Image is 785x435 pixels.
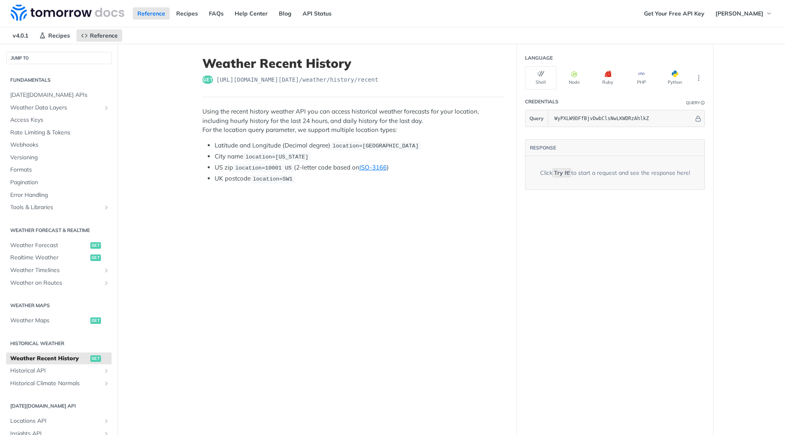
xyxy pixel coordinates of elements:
[711,7,777,20] button: [PERSON_NAME]
[215,163,504,172] li: US zip (2-letter code based on )
[204,7,228,20] a: FAQs
[103,105,110,111] button: Show subpages for Weather Data Layers
[695,74,702,82] svg: More ellipsis
[330,142,421,150] code: location=[GEOGRAPHIC_DATA]
[10,417,101,425] span: Locations API
[10,355,88,363] span: Weather Recent History
[90,32,118,39] span: Reference
[103,267,110,274] button: Show subpages for Weather Timelines
[6,402,112,410] h2: [DATE][DOMAIN_NAME] API
[6,176,112,189] a: Pagination
[90,254,101,261] span: get
[6,201,112,214] a: Tools & LibrariesShow subpages for Tools & Libraries
[10,154,110,162] span: Versioning
[11,4,124,21] img: Tomorrow.io Weather API Docs
[6,377,112,390] a: Historical Climate NormalsShow subpages for Historical Climate Normals
[558,66,590,89] button: Node
[693,72,705,84] button: More Languages
[659,66,691,89] button: Python
[10,379,101,388] span: Historical Climate Normals
[10,141,110,149] span: Webhooks
[6,76,112,84] h2: Fundamentals
[6,302,112,309] h2: Weather Maps
[6,252,112,264] a: Realtime Weatherget
[10,91,110,99] span: [DATE][DOMAIN_NAME] APIs
[6,139,112,151] a: Webhooks
[243,153,311,161] code: location=[US_STATE]
[10,104,101,112] span: Weather Data Layers
[10,317,88,325] span: Weather Maps
[701,101,705,105] i: Information
[6,152,112,164] a: Versioning
[10,241,88,250] span: Weather Forecast
[90,317,101,324] span: get
[6,89,112,101] a: [DATE][DOMAIN_NAME] APIs
[76,29,122,42] a: Reference
[202,76,213,84] span: get
[6,264,112,277] a: Weather TimelinesShow subpages for Weather Timelines
[525,54,553,62] div: Language
[10,129,110,137] span: Rate Limiting & Tokens
[202,107,504,135] p: Using the recent history weather API you can access historical weather forecasts for your locatio...
[6,352,112,365] a: Weather Recent Historyget
[6,189,112,201] a: Error Handling
[525,110,548,127] button: Query
[686,100,700,106] div: Query
[215,141,504,150] li: Latitude and Longitude (Decimal degree)
[10,178,110,187] span: Pagination
[202,56,504,71] h1: Weather Recent History
[639,7,709,20] a: Get Your Free API Key
[6,365,112,377] a: Historical APIShow subpages for Historical API
[686,100,705,106] div: QueryInformation
[529,115,544,122] span: Query
[10,254,88,262] span: Realtime Weather
[6,340,112,347] h2: Historical Weather
[6,415,112,427] a: Locations APIShow subpages for Locations API
[8,29,33,42] span: v4.0.1
[529,144,556,152] button: RESPONSE
[48,32,70,39] span: Recipes
[103,380,110,387] button: Show subpages for Historical Climate Normals
[6,52,112,64] button: JUMP TO
[103,418,110,424] button: Show subpages for Locations API
[715,10,763,17] span: [PERSON_NAME]
[90,242,101,249] span: get
[251,175,295,183] code: location=SW1
[133,7,170,20] a: Reference
[6,114,112,126] a: Access Keys
[10,203,101,212] span: Tools & Libraries
[103,280,110,286] button: Show subpages for Weather on Routes
[592,66,624,89] button: Ruby
[10,191,110,199] span: Error Handling
[359,163,387,171] a: ISO-3166
[540,169,690,177] div: Click to start a request and see the response here!
[626,66,657,89] button: PHP
[6,315,112,327] a: Weather Mapsget
[6,164,112,176] a: Formats
[90,355,101,362] span: get
[274,7,296,20] a: Blog
[35,29,74,42] a: Recipes
[215,174,504,183] li: UK postcode
[694,114,702,123] button: Hide
[233,164,294,172] code: location=10001 US
[10,166,110,174] span: Formats
[525,98,558,105] div: Credentials
[103,368,110,374] button: Show subpages for Historical API
[6,277,112,289] a: Weather on RoutesShow subpages for Weather on Routes
[6,239,112,252] a: Weather Forecastget
[10,367,101,375] span: Historical API
[6,227,112,234] h2: Weather Forecast & realtime
[216,76,378,84] span: https://api.tomorrow.io/v4/weather/history/recent
[525,66,556,89] button: Shell
[298,7,336,20] a: API Status
[103,204,110,211] button: Show subpages for Tools & Libraries
[6,127,112,139] a: Rate Limiting & Tokens
[10,279,101,287] span: Weather on Routes
[550,110,694,127] input: apikey
[215,152,504,161] li: City name
[10,116,110,124] span: Access Keys
[230,7,272,20] a: Help Center
[10,266,101,274] span: Weather Timelines
[6,102,112,114] a: Weather Data LayersShow subpages for Weather Data Layers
